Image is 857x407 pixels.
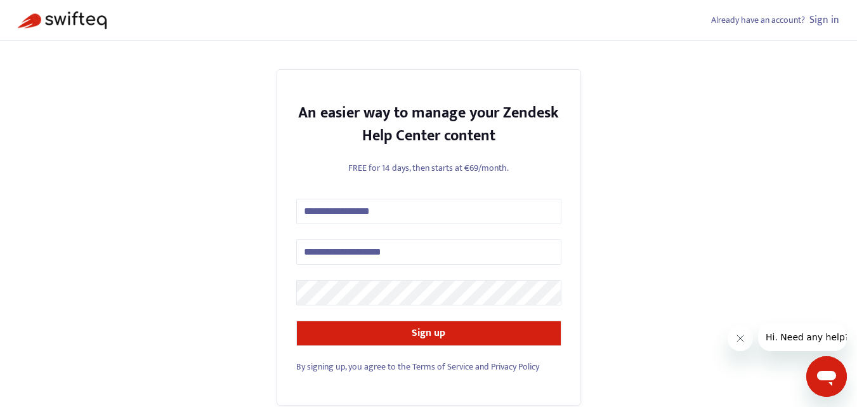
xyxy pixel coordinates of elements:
[809,11,839,29] a: Sign in
[491,359,539,374] a: Privacy Policy
[296,321,561,346] button: Sign up
[296,360,561,373] div: and
[296,359,410,374] span: By signing up, you agree to the
[711,13,805,27] span: Already have an account?
[412,324,445,342] strong: Sign up
[728,326,753,351] iframe: Cerrar mensaje
[8,9,91,19] span: Hi. Need any help?
[758,323,847,351] iframe: Mensaje de la compañía
[806,356,847,397] iframe: Botón para iniciar la ventana de mensajería
[18,11,107,29] img: Swifteq
[296,161,561,175] p: FREE for 14 days, then starts at €69/month.
[412,359,473,374] a: Terms of Service
[298,100,559,149] strong: An easier way to manage your Zendesk Help Center content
